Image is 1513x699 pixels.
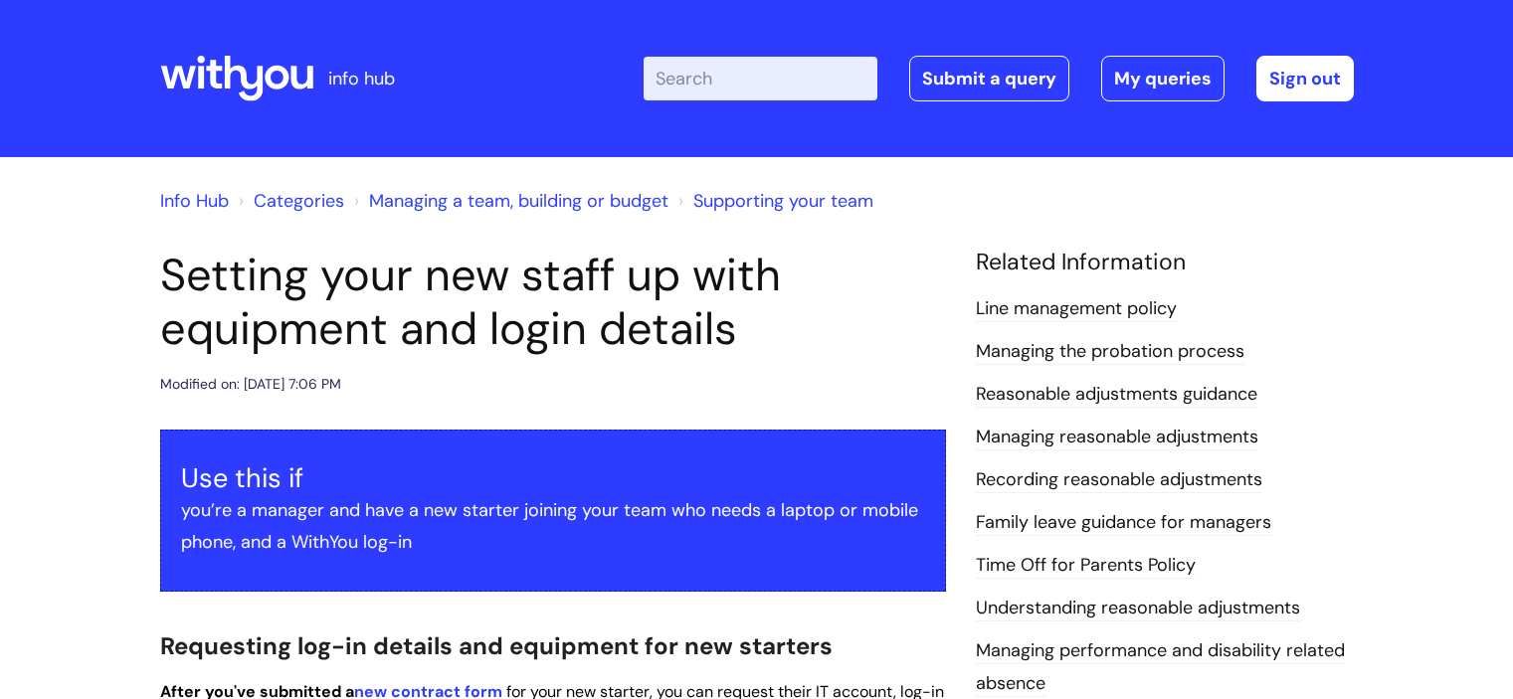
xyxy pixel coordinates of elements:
a: Managing performance and disability related absence [976,638,1345,696]
a: Recording reasonable adjustments [976,467,1262,493]
p: you’re a manager and have a new starter joining your team who needs a laptop or mobile phone, and... [181,494,925,559]
input: Search [644,57,877,100]
a: Managing a team, building or budget [369,189,668,213]
p: info hub [328,63,395,94]
a: Sign out [1256,56,1354,101]
a: Understanding reasonable adjustments [976,596,1300,621]
a: Categories [254,189,344,213]
a: My queries [1101,56,1225,101]
a: Reasonable adjustments guidance [976,382,1257,408]
div: | - [644,56,1354,101]
li: Supporting your team [673,185,873,217]
a: Family leave guidance for managers [976,510,1271,536]
a: Info Hub [160,189,229,213]
h4: Related Information [976,249,1354,276]
li: Solution home [234,185,344,217]
a: Managing the probation process [976,339,1244,365]
a: Line management policy [976,296,1177,322]
span: Requesting log-in details and equipment for new starters [160,630,833,661]
a: Managing reasonable adjustments [976,425,1258,450]
a: Submit a query [909,56,1069,101]
div: Modified on: [DATE] 7:06 PM [160,372,341,397]
h3: Use this if [181,462,925,494]
h1: Setting your new staff up with equipment and login details [160,249,946,356]
li: Managing a team, building or budget [349,185,668,217]
a: Time Off for Parents Policy [976,553,1196,579]
a: Supporting your team [693,189,873,213]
